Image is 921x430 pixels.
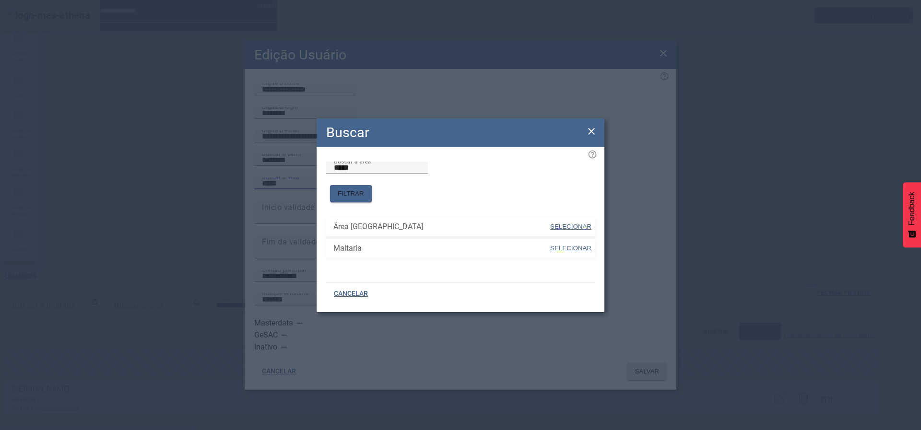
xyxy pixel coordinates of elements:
[550,244,591,252] span: SELECIONAR
[326,285,376,302] button: CANCELAR
[338,189,364,198] span: FILTRAR
[334,289,368,299] span: CANCELAR
[903,182,921,247] button: Feedback - Mostrar pesquisa
[333,221,549,232] span: Área [GEOGRAPHIC_DATA]
[330,185,372,202] button: FILTRAR
[326,122,369,143] h2: Buscar
[333,243,549,254] span: Maltaria
[549,218,592,235] button: SELECIONAR
[549,240,592,257] button: SELECIONAR
[334,158,371,164] mat-label: Buscar a área
[550,223,591,230] span: SELECIONAR
[908,192,916,225] span: Feedback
